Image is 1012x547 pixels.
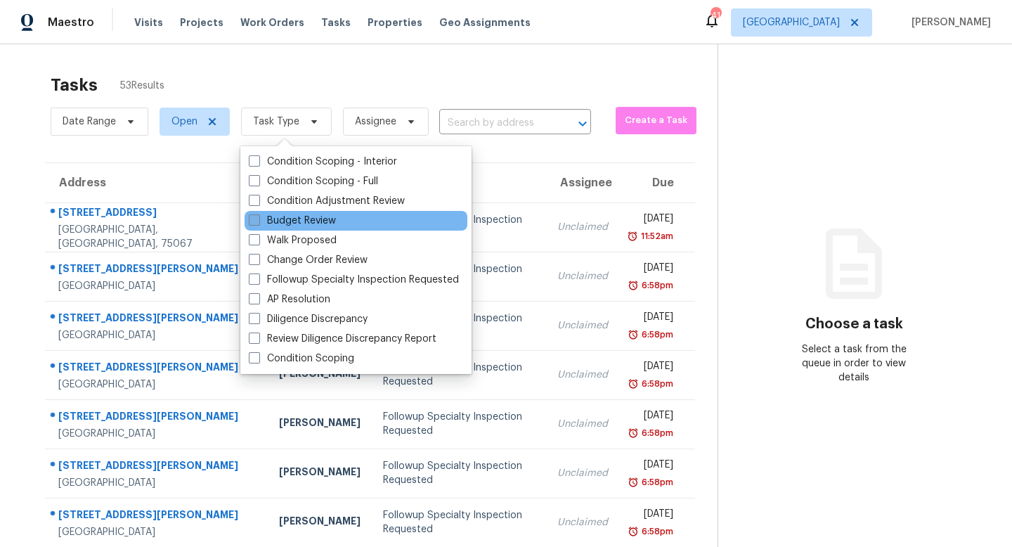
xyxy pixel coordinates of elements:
[58,311,257,328] div: [STREET_ADDRESS][PERSON_NAME]
[383,361,535,389] div: Followup Specialty Inspection Requested
[63,115,116,129] span: Date Range
[639,475,673,489] div: 6:58pm
[249,352,354,366] label: Condition Scoping
[557,318,608,333] div: Unclaimed
[58,378,257,392] div: [GEOGRAPHIC_DATA]
[630,212,674,229] div: [DATE]
[321,18,351,27] span: Tasks
[58,427,257,441] div: [GEOGRAPHIC_DATA]
[58,279,257,293] div: [GEOGRAPHIC_DATA]
[630,507,674,525] div: [DATE]
[627,229,638,243] img: Overdue Alarm Icon
[557,466,608,480] div: Unclaimed
[628,426,639,440] img: Overdue Alarm Icon
[630,359,674,377] div: [DATE]
[240,15,304,30] span: Work Orders
[171,115,197,129] span: Open
[249,292,330,307] label: AP Resolution
[546,163,619,202] th: Assignee
[628,475,639,489] img: Overdue Alarm Icon
[623,112,689,129] span: Create a Task
[383,410,535,438] div: Followup Specialty Inspection Requested
[619,163,696,202] th: Due
[249,155,397,169] label: Condition Scoping - Interior
[628,377,639,391] img: Overdue Alarm Icon
[249,332,436,346] label: Review Diligence Discrepancy Report
[639,426,673,440] div: 6:58pm
[630,458,674,475] div: [DATE]
[58,360,257,378] div: [STREET_ADDRESS][PERSON_NAME]
[638,229,673,243] div: 11:52am
[639,525,673,539] div: 6:58pm
[249,253,368,267] label: Change Order Review
[573,114,592,134] button: Open
[279,514,361,532] div: [PERSON_NAME]
[58,458,257,476] div: [STREET_ADDRESS][PERSON_NAME]
[630,261,674,278] div: [DATE]
[557,417,608,431] div: Unclaimed
[628,278,639,292] img: Overdue Alarm Icon
[58,262,257,279] div: [STREET_ADDRESS][PERSON_NAME]
[58,205,257,223] div: [STREET_ADDRESS]
[58,525,257,539] div: [GEOGRAPHIC_DATA]
[279,465,361,482] div: [PERSON_NAME]
[48,15,94,30] span: Maestro
[368,15,422,30] span: Properties
[249,194,405,208] label: Condition Adjustment Review
[249,273,459,287] label: Followup Specialty Inspection Requested
[557,269,608,283] div: Unclaimed
[58,223,257,251] div: [GEOGRAPHIC_DATA], [GEOGRAPHIC_DATA], 75067
[249,174,378,188] label: Condition Scoping - Full
[639,328,673,342] div: 6:58pm
[630,408,674,426] div: [DATE]
[383,508,535,536] div: Followup Specialty Inspection Requested
[906,15,991,30] span: [PERSON_NAME]
[134,15,163,30] span: Visits
[58,508,257,525] div: [STREET_ADDRESS][PERSON_NAME]
[439,15,531,30] span: Geo Assignments
[45,163,268,202] th: Address
[51,78,98,92] h2: Tasks
[557,220,608,234] div: Unclaimed
[557,368,608,382] div: Unclaimed
[557,515,608,529] div: Unclaimed
[639,278,673,292] div: 6:58pm
[180,15,223,30] span: Projects
[628,525,639,539] img: Overdue Alarm Icon
[355,115,396,129] span: Assignee
[711,8,720,22] div: 41
[253,115,299,129] span: Task Type
[58,409,257,427] div: [STREET_ADDRESS][PERSON_NAME]
[249,214,336,228] label: Budget Review
[616,107,696,134] button: Create a Task
[786,342,922,385] div: Select a task from the queue in order to view details
[58,476,257,490] div: [GEOGRAPHIC_DATA]
[120,79,164,93] span: 53 Results
[743,15,840,30] span: [GEOGRAPHIC_DATA]
[279,366,361,384] div: [PERSON_NAME]
[630,310,674,328] div: [DATE]
[439,112,552,134] input: Search by address
[249,233,337,247] label: Walk Proposed
[383,459,535,487] div: Followup Specialty Inspection Requested
[279,416,361,433] div: [PERSON_NAME]
[639,377,673,391] div: 6:58pm
[805,317,903,331] h3: Choose a task
[628,328,639,342] img: Overdue Alarm Icon
[249,312,368,326] label: Diligence Discrepancy
[58,328,257,342] div: [GEOGRAPHIC_DATA]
